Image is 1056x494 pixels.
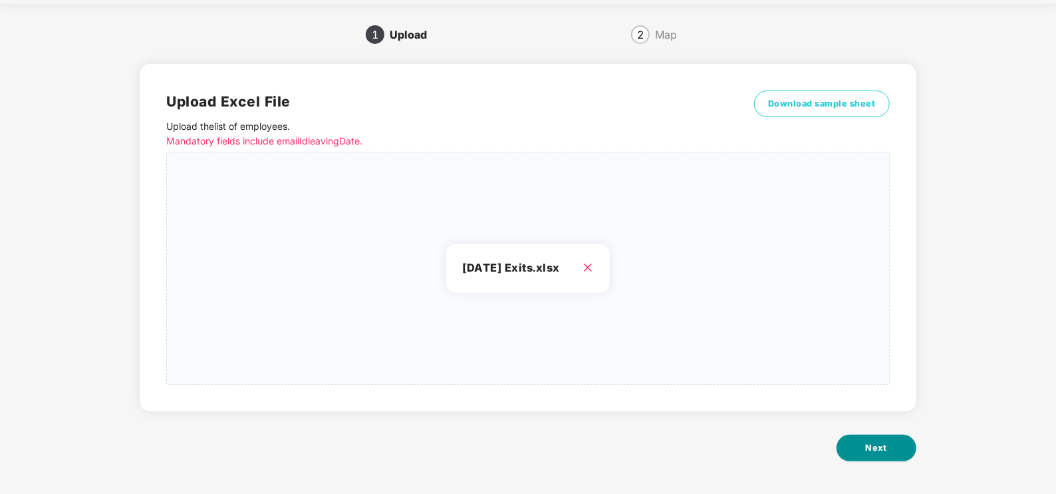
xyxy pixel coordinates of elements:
button: Download sample sheet [754,91,890,117]
div: Upload [390,24,438,45]
p: Mandatory fields include emailId leavingDate. [166,134,708,148]
p: Upload the list of employees . [166,119,708,148]
button: Next [837,435,916,461]
span: 1 [372,29,378,40]
span: Download sample sheet [768,97,876,111]
span: 2 [637,29,644,40]
h3: [DATE] Exits.xlsx [462,260,593,277]
span: [DATE] Exits.xlsx close [167,152,888,384]
span: Next [866,441,887,455]
h2: Upload Excel File [166,91,708,113]
span: close [583,262,593,273]
div: Map [655,24,677,45]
